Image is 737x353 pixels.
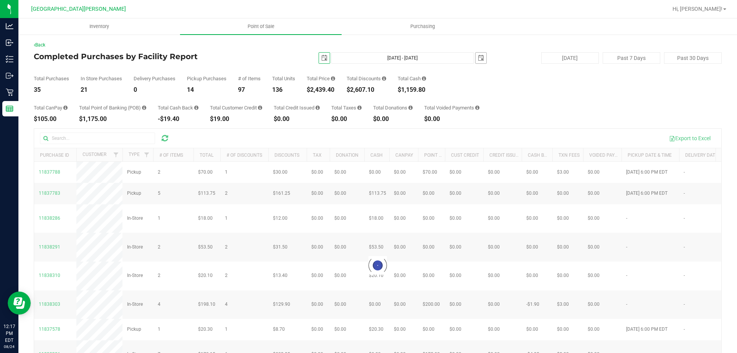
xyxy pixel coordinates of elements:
h4: Completed Purchases by Facility Report [34,52,263,61]
i: Sum of the total prices of all purchases in the date range. [331,76,335,81]
span: select [476,53,486,63]
div: $0.00 [424,116,479,122]
div: $0.00 [331,116,362,122]
i: Sum of the successful, non-voided payments using account credit for all purchases in the date range. [258,105,262,110]
div: 136 [272,87,295,93]
div: -$19.40 [158,116,198,122]
div: Total Units [272,76,295,81]
span: select [319,53,330,63]
div: $1,175.00 [79,116,146,122]
div: 97 [238,87,261,93]
inline-svg: Retail [6,88,13,96]
a: Point of Sale [180,18,342,35]
i: Sum of all account credit issued for all refunds from returned purchases in the date range. [316,105,320,110]
div: 0 [134,87,175,93]
button: Past 7 Days [603,52,660,64]
span: Purchasing [400,23,445,30]
div: $19.00 [210,116,262,122]
div: Delivery Purchases [134,76,175,81]
div: Pickup Purchases [187,76,226,81]
button: [DATE] [541,52,599,64]
div: Total Purchases [34,76,69,81]
div: Total CanPay [34,105,68,110]
i: Sum of the cash-back amounts from rounded-up electronic payments for all purchases in the date ra... [194,105,198,110]
inline-svg: Inbound [6,39,13,46]
i: Sum of the successful, non-voided cash payment transactions for all purchases in the date range. ... [422,76,426,81]
div: Total Discounts [347,76,386,81]
i: Sum of all voided payment transaction amounts, excluding tips and transaction fees, for all purch... [475,105,479,110]
a: Purchasing [342,18,503,35]
div: Total Price [307,76,335,81]
div: Total Point of Banking (POB) [79,105,146,110]
a: Inventory [18,18,180,35]
div: Total Credit Issued [274,105,320,110]
p: 08/24 [3,344,15,350]
div: $2,439.40 [307,87,335,93]
i: Sum of all round-up-to-next-dollar total price adjustments for all purchases in the date range. [408,105,413,110]
div: Total Cash [398,76,426,81]
div: $105.00 [34,116,68,122]
div: # of Items [238,76,261,81]
inline-svg: Reports [6,105,13,113]
div: $2,607.10 [347,87,386,93]
inline-svg: Inventory [6,55,13,63]
i: Sum of the discount values applied to the all purchases in the date range. [382,76,386,81]
span: [GEOGRAPHIC_DATA][PERSON_NAME] [31,6,126,12]
iframe: Resource center [8,292,31,315]
inline-svg: Outbound [6,72,13,80]
i: Sum of the successful, non-voided point-of-banking payment transactions, both via payment termina... [142,105,146,110]
div: Total Customer Credit [210,105,262,110]
div: $0.00 [373,116,413,122]
span: Inventory [79,23,119,30]
div: 14 [187,87,226,93]
div: 21 [81,87,122,93]
p: 12:17 PM EDT [3,323,15,344]
i: Sum of the total taxes for all purchases in the date range. [357,105,362,110]
div: $0.00 [274,116,320,122]
button: Past 30 Days [664,52,722,64]
div: Total Donations [373,105,413,110]
inline-svg: Analytics [6,22,13,30]
a: Back [34,42,45,48]
div: In Store Purchases [81,76,122,81]
div: $1,159.80 [398,87,426,93]
span: Point of Sale [237,23,285,30]
div: Total Taxes [331,105,362,110]
div: Total Voided Payments [424,105,479,110]
div: 35 [34,87,69,93]
span: Hi, [PERSON_NAME]! [673,6,722,12]
i: Sum of the successful, non-voided CanPay payment transactions for all purchases in the date range. [63,105,68,110]
div: Total Cash Back [158,105,198,110]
